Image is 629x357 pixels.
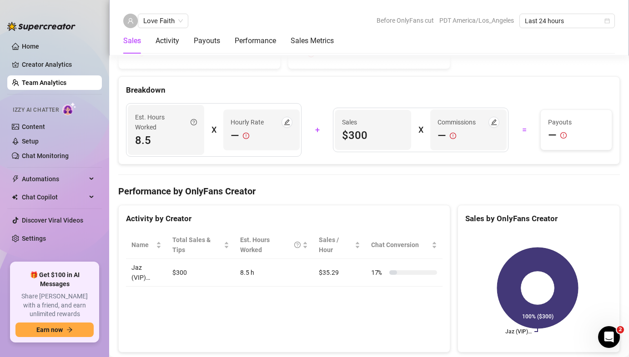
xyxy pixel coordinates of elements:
span: Izzy AI Chatter [13,106,59,114]
div: Breakdown [126,84,612,96]
span: Last 24 hours [525,14,609,28]
a: Content [22,123,45,130]
article: Hourly Rate [231,117,264,127]
span: — [231,129,239,143]
span: question-circle [294,235,301,255]
th: Name [126,231,167,259]
img: logo-BBDzfeDw.svg [7,22,75,31]
img: Chat Copilot [12,194,18,200]
div: Performance [235,35,276,46]
span: 🎁 Get $100 in AI Messages [15,271,94,288]
th: Total Sales & Tips [167,231,235,259]
span: user [127,18,134,24]
img: AI Chatter [62,102,76,115]
iframe: Intercom live chat [598,326,620,348]
div: = [514,123,535,137]
span: thunderbolt [12,175,19,183]
div: Sales by OnlyFans Creator [465,213,612,225]
span: — [438,129,446,143]
span: Payouts [548,117,604,127]
span: 2 [617,326,624,333]
span: Earn now [36,326,63,333]
h4: Performance by OnlyFans Creator [118,185,620,198]
span: Sales / Hour [319,235,353,255]
div: Est. Hours Worked [135,112,197,132]
div: + [307,123,328,137]
a: Settings [22,235,46,242]
div: Est. Hours Worked [240,235,301,255]
span: Love Faith [143,14,183,28]
span: 17 % [371,268,386,278]
span: calendar [604,18,610,24]
span: exclamation-circle [560,128,567,143]
span: $300 [342,128,404,143]
span: exclamation-circle [243,129,249,143]
span: question-circle [191,112,197,132]
div: Activity [156,35,179,46]
a: Creator Analytics [22,57,95,72]
span: Share [PERSON_NAME] with a friend, and earn unlimited rewards [15,292,94,319]
span: edit [491,119,497,125]
span: exclamation-circle [450,129,456,143]
span: Name [131,240,154,250]
span: Total Sales & Tips [172,235,222,255]
button: Earn nowarrow-right [15,322,94,337]
span: 8.5 [135,133,197,148]
a: Discover Viral Videos [22,217,83,224]
td: 8.5 h [235,259,313,287]
span: Sales [342,117,404,127]
span: edit [284,119,290,125]
th: Chat Conversion [366,231,443,259]
span: Chat Copilot [22,190,86,204]
td: Jaz (VIP)… [126,259,167,287]
th: Sales / Hour [313,231,366,259]
a: Chat Monitoring [22,152,69,159]
article: Commissions [438,117,476,127]
span: Before OnlyFans cut [377,14,434,27]
a: Setup [22,138,39,145]
div: X [418,123,423,137]
span: arrow-right [66,327,73,333]
div: Sales Metrics [291,35,334,46]
a: Team Analytics [22,79,66,86]
span: Chat Conversion [371,240,430,250]
a: Home [22,43,39,50]
span: PDT America/Los_Angeles [439,14,514,27]
span: — [548,128,557,143]
div: Payouts [194,35,220,46]
div: X [211,123,216,137]
div: Activity by Creator [126,213,443,225]
td: $35.29 [313,259,366,287]
td: $300 [167,259,235,287]
text: Jaz (VIP)… [505,328,532,335]
span: Automations [22,172,86,186]
div: Sales [123,35,141,46]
